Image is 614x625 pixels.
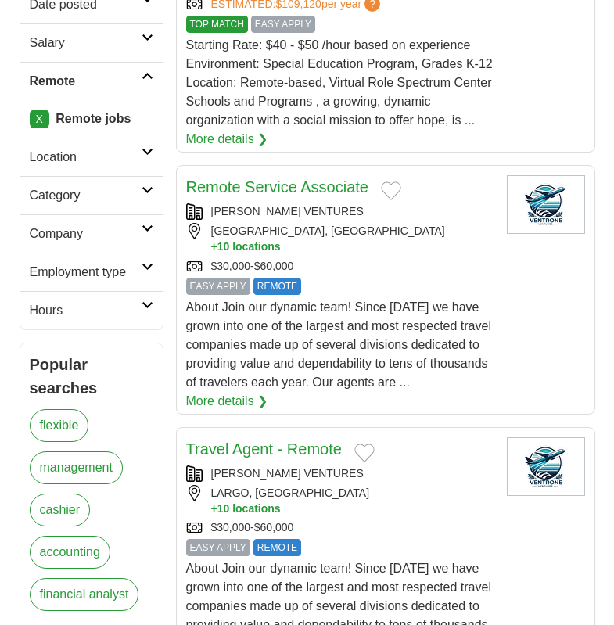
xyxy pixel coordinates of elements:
[20,62,163,100] a: Remote
[186,38,493,127] span: Starting Rate: $40 - $50 /hour based on experience Environment: Special Education Program, Grades...
[186,485,494,516] div: LARGO, [GEOGRAPHIC_DATA]
[30,353,153,400] h2: Popular searches
[186,16,248,33] span: TOP MATCH
[20,253,163,291] a: Employment type
[186,300,491,389] span: About Join our dynamic team! Since [DATE] we have grown into one of the largest and most respecte...
[30,110,49,128] a: X
[30,409,89,442] a: flexible
[253,278,301,295] span: REMOTE
[253,539,301,556] span: REMOTE
[381,181,401,200] button: Add to favorite jobs
[20,176,163,214] a: Category
[354,444,375,462] button: Add to favorite jobs
[56,112,131,125] strong: Remote jobs
[186,130,268,149] a: More details ❯
[30,263,142,282] h2: Employment type
[30,34,142,52] h2: Salary
[30,536,110,569] a: accounting
[186,258,494,275] div: $30,000-$60,000
[20,214,163,253] a: Company
[20,23,163,62] a: Salary
[30,451,123,484] a: management
[211,501,217,516] span: +
[186,203,494,220] div: [PERSON_NAME] VENTURES
[20,138,163,176] a: Location
[186,519,494,536] div: $30,000-$60,000
[251,16,315,33] span: EASY APPLY
[186,392,268,411] a: More details ❯
[186,539,250,556] span: EASY APPLY
[30,224,142,243] h2: Company
[30,494,91,526] a: cashier
[186,465,494,482] div: [PERSON_NAME] VENTURES
[30,72,142,91] h2: Remote
[30,578,139,611] a: financial analyst
[211,239,217,254] span: +
[186,278,250,295] span: EASY APPLY
[507,437,585,496] img: Company logo
[211,501,494,516] button: +10 locations
[186,223,494,254] div: [GEOGRAPHIC_DATA], [GEOGRAPHIC_DATA]
[20,291,163,329] a: Hours
[30,186,142,205] h2: Category
[211,239,494,254] button: +10 locations
[507,175,585,234] img: Company logo
[30,301,142,320] h2: Hours
[186,440,342,458] a: Travel Agent - Remote
[30,148,142,167] h2: Location
[186,178,368,196] a: Remote Service Associate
